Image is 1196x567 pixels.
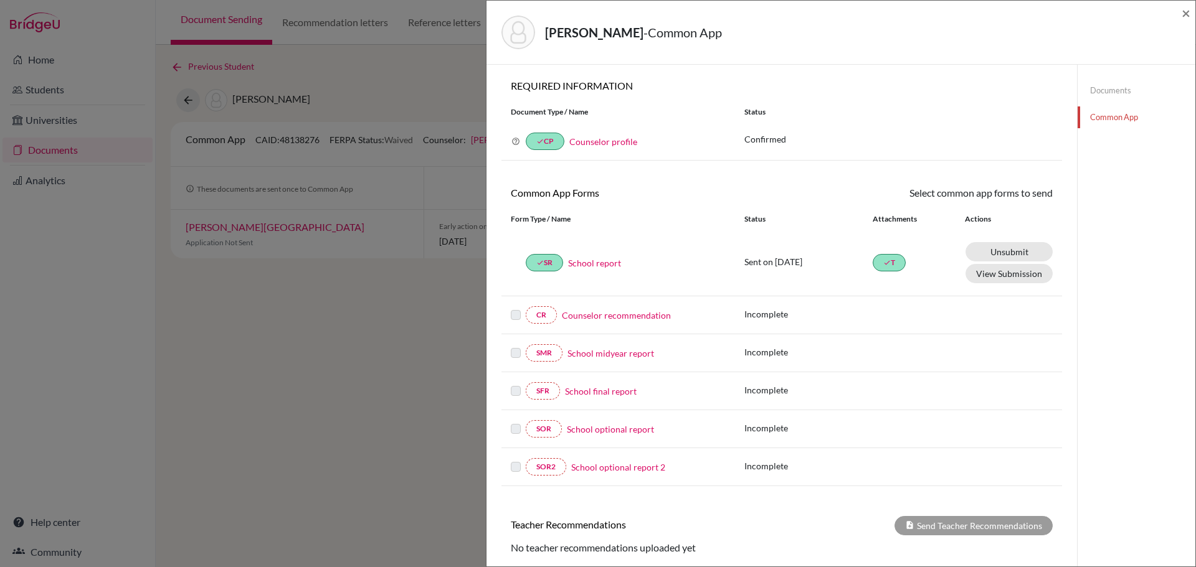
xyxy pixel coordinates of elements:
[1078,80,1195,101] a: Documents
[501,540,1062,555] div: No teacher recommendations uploaded yet
[744,459,873,472] p: Incomplete
[873,213,950,225] div: Attachments
[526,382,560,400] a: SFR
[744,307,873,321] p: Incomplete
[744,213,873,225] div: Status
[950,213,1027,225] div: Actions
[966,242,1053,261] a: Unsubmit
[1182,4,1190,22] span: ×
[735,106,1062,118] div: Status
[744,383,873,396] p: Incomplete
[501,106,735,118] div: Document Type / Name
[744,345,873,358] p: Incomplete
[501,80,1062,91] h6: REQUIRED INFORMATION
[526,344,562,362] a: SMR
[567,423,654,436] a: School optional report
[501,518,782,530] h6: Teacher Recommendations
[1182,6,1190,21] button: Close
[782,185,1062,200] div: Select common app forms to send
[526,458,566,476] a: SOR2
[873,254,906,271] a: doneT
[568,256,621,269] a: School report
[536,138,544,145] i: done
[643,25,722,40] span: - Common App
[567,347,654,360] a: School midyear report
[744,255,873,268] p: Sent on [DATE]
[545,25,643,40] strong: [PERSON_NAME]
[571,461,665,474] a: School optional report 2
[562,309,671,322] a: Counselor recommendation
[744,133,1053,146] p: Confirmed
[565,385,637,398] a: School final report
[536,259,544,266] i: done
[966,264,1053,283] button: View Submission
[526,254,563,271] a: doneSR
[526,133,564,150] a: doneCP
[744,421,873,434] p: Incomplete
[526,306,557,324] a: CR
[526,420,562,438] a: SOR
[883,259,891,266] i: done
[501,187,782,199] h6: Common App Forms
[501,213,735,225] div: Form Type / Name
[569,136,637,147] a: Counselor profile
[1078,106,1195,128] a: Common App
[895,516,1053,535] div: Send Teacher Recommendations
